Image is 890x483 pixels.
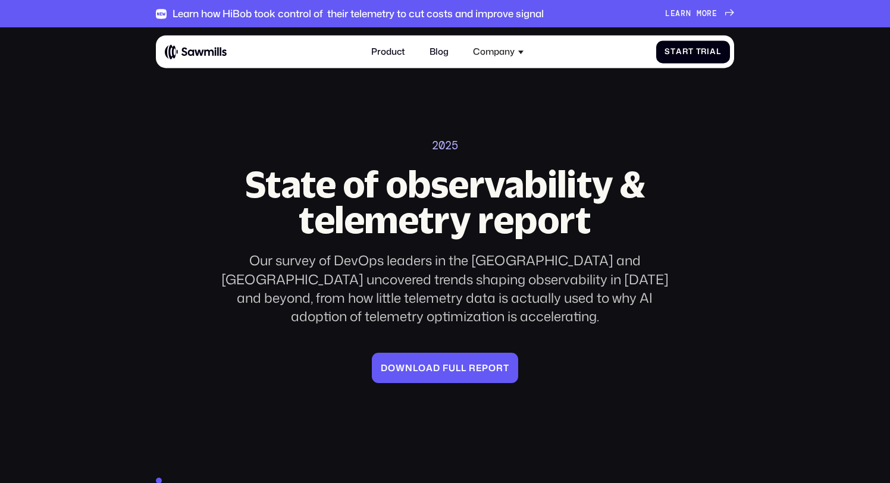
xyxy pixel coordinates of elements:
[443,363,449,374] span: f
[707,9,712,18] span: r
[405,363,413,374] span: n
[665,9,670,18] span: L
[388,363,396,374] span: o
[173,8,544,20] div: Learn how HiBob took control of their telemetry to cut costs and improve signal
[503,363,509,374] span: t
[381,363,388,374] span: D
[670,9,676,18] span: e
[418,363,426,374] span: o
[469,363,476,374] span: r
[681,9,686,18] span: r
[456,363,461,374] span: l
[449,363,456,374] span: u
[665,47,670,57] span: S
[701,47,707,57] span: r
[656,40,730,63] a: StartTrial
[365,40,412,64] a: Product
[423,40,455,64] a: Blog
[697,9,702,18] span: m
[461,363,466,374] span: l
[712,9,717,18] span: e
[496,363,503,374] span: r
[676,47,682,57] span: a
[670,47,676,57] span: t
[710,47,716,57] span: a
[665,9,734,18] a: Learnmore
[413,363,418,374] span: l
[432,139,458,152] div: 2025
[372,353,518,384] a: Downloadfullreport
[488,363,496,374] span: o
[682,47,688,57] span: r
[209,251,682,326] div: Our survey of DevOps leaders in the [GEOGRAPHIC_DATA] and [GEOGRAPHIC_DATA] uncovered trends shap...
[396,363,405,374] span: w
[476,363,482,374] span: e
[426,363,433,374] span: a
[686,9,691,18] span: n
[675,9,681,18] span: a
[688,47,694,57] span: t
[716,47,721,57] span: l
[482,363,488,374] span: p
[696,47,701,57] span: T
[466,40,530,64] div: Company
[473,46,515,57] div: Company
[707,47,710,57] span: i
[433,363,440,374] span: d
[702,9,707,18] span: o
[209,166,682,238] h2: State of observability & telemetry report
